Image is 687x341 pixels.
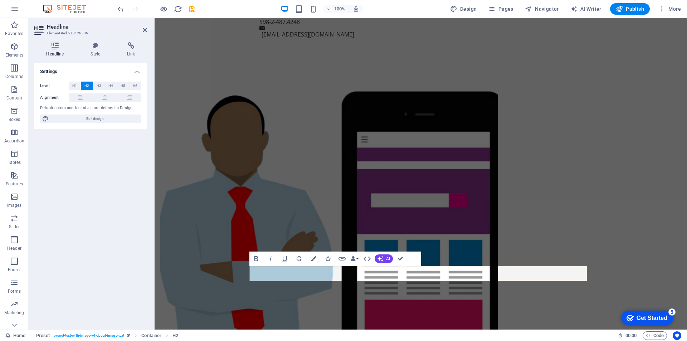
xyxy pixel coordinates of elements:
label: Alignment [40,93,69,102]
button: Navigator [522,3,562,15]
h4: Link [115,42,147,57]
button: Link [335,252,349,266]
p: Forms [8,288,21,294]
h4: Style [79,42,115,57]
button: AI Writer [567,3,604,15]
button: Bold (Ctrl+B) [249,252,263,266]
h4: Headline [34,42,79,57]
span: H6 [133,82,137,90]
button: Underline (Ctrl+U) [278,252,292,266]
i: Save (Ctrl+S) [188,5,196,13]
p: Elements [5,52,24,58]
p: Columns [5,74,23,79]
span: Navigator [525,5,559,13]
img: Editor Logo [41,5,95,13]
label: Level [40,82,69,90]
button: AI [375,254,393,263]
i: On resize automatically adjust zoom level to fit chosen device. [353,6,359,12]
span: More [658,5,681,13]
button: Code [643,331,667,340]
p: Marketing [4,310,24,316]
span: H2 [84,82,89,90]
button: Pages [485,3,516,15]
p: Features [6,181,23,187]
h2: Headline [47,24,147,30]
button: H5 [117,82,129,90]
span: Pages [488,5,513,13]
div: 5 [53,1,60,9]
h6: Session time [618,331,637,340]
button: Publish [610,3,650,15]
span: AI Writer [570,5,601,13]
button: Click here to leave preview mode and continue editing [159,5,168,13]
span: Publish [616,5,644,13]
p: Boxes [9,117,20,122]
a: Click to cancel selection. Double-click to open Pages [6,331,25,340]
button: Italic (Ctrl+I) [264,252,277,266]
p: Content [6,95,22,101]
div: Default colors and font sizes are defined in Design. [40,105,141,111]
p: Favorites [5,31,23,36]
button: H2 [81,82,93,90]
nav: breadcrumb [36,331,179,340]
span: AI [386,257,390,261]
button: Edit design [40,115,141,123]
button: Data Bindings [350,252,360,266]
span: Click to select. Double-click to edit [141,331,161,340]
span: H5 [121,82,125,90]
span: H4 [108,82,113,90]
button: Confirm (Ctrl+⏎) [394,252,407,266]
button: H4 [105,82,117,90]
button: save [188,5,196,13]
button: Design [447,3,480,15]
button: H3 [93,82,105,90]
div: Design (Ctrl+Alt+Y) [447,3,480,15]
button: 100% [323,5,349,13]
div: Get Started 5 items remaining, 0% complete [6,4,58,19]
span: Code [646,331,664,340]
i: Undo: Edit headline (Ctrl+Z) [117,5,125,13]
p: Header [7,245,21,251]
p: Slider [9,224,20,230]
p: Footer [8,267,21,273]
button: reload [174,5,182,13]
div: Get Started [21,8,52,14]
button: H1 [69,82,81,90]
h4: Settings [34,63,147,76]
span: H3 [97,82,101,90]
span: Click to select. Double-click to edit [172,331,178,340]
button: undo [116,5,125,13]
span: Edit design [51,115,139,123]
button: Icons [321,252,335,266]
button: HTML [360,252,374,266]
p: Accordion [4,138,24,144]
button: Colors [307,252,320,266]
i: This element is a customizable preset [127,333,130,337]
button: Strikethrough [292,252,306,266]
span: Design [450,5,477,13]
button: H6 [129,82,141,90]
span: . preset-text-with-image-v4-about-image-text [53,331,124,340]
button: More [656,3,684,15]
span: : [630,333,632,338]
h3: Element #ed-910126836 [47,30,133,36]
h6: 100% [334,5,346,13]
span: H1 [72,82,77,90]
button: Usercentrics [673,331,681,340]
span: 00 00 [625,331,637,340]
p: Tables [8,160,21,165]
i: Reload page [174,5,182,13]
span: Click to select. Double-click to edit [36,331,50,340]
p: Images [7,203,22,208]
